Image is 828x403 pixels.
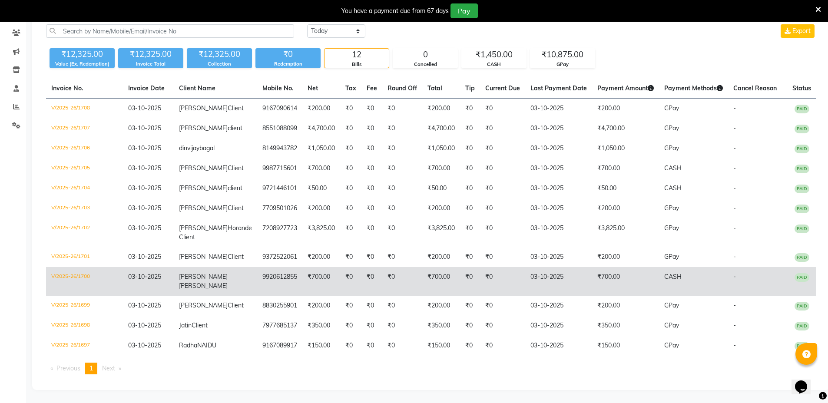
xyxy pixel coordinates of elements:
span: client [228,124,242,132]
td: ₹0 [340,267,361,296]
td: V/2025-26/1707 [46,119,123,139]
td: ₹0 [460,267,480,296]
td: ₹0 [480,139,525,159]
span: 03-10-2025 [128,104,161,112]
td: ₹0 [382,218,422,247]
span: Client [228,204,244,212]
td: ₹0 [460,99,480,119]
span: 03-10-2025 [128,184,161,192]
td: ₹0 [361,267,382,296]
td: V/2025-26/1701 [46,247,123,267]
span: Net [308,84,318,92]
td: ₹0 [382,178,422,198]
td: ₹0 [460,159,480,178]
span: 03-10-2025 [128,321,161,329]
td: ₹0 [480,247,525,267]
nav: Pagination [46,363,816,374]
span: Tip [465,84,475,92]
span: - [733,224,736,232]
span: Total [427,84,442,92]
button: Pay [450,3,478,18]
td: ₹0 [361,316,382,336]
td: 9721446101 [257,178,302,198]
span: 03-10-2025 [128,144,161,152]
span: 03-10-2025 [128,124,161,132]
td: V/2025-26/1700 [46,267,123,296]
span: 03-10-2025 [128,341,161,349]
td: ₹0 [361,178,382,198]
div: CASH [462,61,526,68]
div: ₹12,325.00 [118,48,183,60]
td: ₹1,050.00 [302,139,340,159]
td: ₹350.00 [592,316,659,336]
span: - [733,301,736,309]
td: ₹0 [340,336,361,356]
td: ₹0 [340,99,361,119]
span: Fee [367,84,377,92]
td: 03-10-2025 [525,178,592,198]
span: Client [192,321,208,329]
td: ₹700.00 [422,267,460,296]
td: ₹200.00 [592,198,659,218]
span: Tax [345,84,356,92]
span: 03-10-2025 [128,301,161,309]
td: ₹50.00 [302,178,340,198]
td: ₹0 [382,119,422,139]
td: ₹150.00 [592,336,659,356]
div: Value (Ex. Redemption) [50,60,115,68]
td: 03-10-2025 [525,267,592,296]
span: Client [228,301,244,309]
span: PAID [795,125,809,133]
td: ₹200.00 [422,198,460,218]
div: ₹1,450.00 [462,49,526,61]
td: ₹700.00 [422,159,460,178]
span: PAID [795,185,809,193]
td: ₹200.00 [422,247,460,267]
span: - [733,184,736,192]
span: Export [792,27,811,35]
span: CASH [664,273,682,281]
td: 7208927723 [257,218,302,247]
span: - [733,341,736,349]
td: ₹0 [361,99,382,119]
td: ₹700.00 [302,159,340,178]
iframe: chat widget [792,368,819,394]
span: CASH [664,184,682,192]
span: PAID [795,145,809,153]
span: - [733,204,736,212]
span: Radha [179,341,197,349]
span: Next [102,364,115,372]
td: ₹0 [340,178,361,198]
td: ₹350.00 [302,316,340,336]
td: ₹0 [361,218,382,247]
td: 8830255901 [257,296,302,316]
td: 03-10-2025 [525,99,592,119]
td: V/2025-26/1697 [46,336,123,356]
td: 03-10-2025 [525,316,592,336]
td: 03-10-2025 [525,139,592,159]
td: ₹200.00 [592,99,659,119]
div: ₹12,325.00 [50,48,115,60]
span: GPay [664,341,679,349]
td: ₹4,700.00 [422,119,460,139]
td: ₹0 [480,267,525,296]
td: ₹0 [361,247,382,267]
span: bagal [199,144,215,152]
td: 03-10-2025 [525,218,592,247]
td: V/2025-26/1699 [46,296,123,316]
td: ₹1,050.00 [422,139,460,159]
td: ₹1,050.00 [592,139,659,159]
input: Search by Name/Mobile/Email/Invoice No [46,24,294,38]
td: 7977685137 [257,316,302,336]
td: 03-10-2025 [525,247,592,267]
span: PAID [795,322,809,330]
td: ₹0 [382,316,422,336]
td: 7709501026 [257,198,302,218]
td: ₹0 [480,99,525,119]
td: 03-10-2025 [525,119,592,139]
div: ₹0 [255,48,321,60]
span: Payment Amount [597,84,654,92]
span: Client Name [179,84,215,92]
td: ₹0 [361,119,382,139]
td: ₹200.00 [422,296,460,316]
